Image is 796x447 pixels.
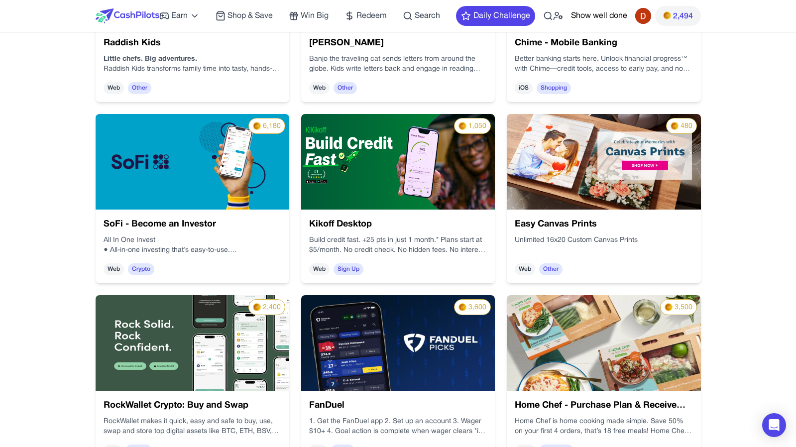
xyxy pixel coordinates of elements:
[681,121,692,131] span: 480
[263,121,281,131] span: 6,180
[289,10,329,22] a: Win Big
[309,235,487,255] p: Build credit fast. +25 pts in just 1 month.* Plans start at $5/month. No credit check. No hidden ...
[571,10,627,22] button: Show well done
[655,6,701,26] button: PMs2,494
[456,6,535,26] button: Daily Challenge
[171,10,188,22] span: Earn
[309,417,487,437] p: 1. Get the FanDuel app 2. Set up an account 3. Wager $10+ 4. Goal action is complete when wager c...
[104,218,281,231] h3: SoFi - Become an Investor
[104,245,281,255] p: ● All-in-one investing that’s easy-to-use.
[515,218,692,231] h3: Easy Canvas Prints
[104,82,124,94] span: Web
[334,263,363,275] span: Sign Up
[104,36,281,50] h3: Raddish Kids
[96,114,289,210] img: a5f7c08d-c63e-467d-91da-d95e66462576.jpg
[515,399,692,413] h3: Home Chef - Purchase Plan & Receive Order
[104,399,281,413] h3: RockWallet Crypto: Buy and Swap
[675,303,692,313] span: 3,500
[104,56,197,62] strong: Little chefs. Big adventures.
[515,417,692,437] p: Home Chef is home cooking made simple. Save 50% on your first 4 orders, that’s 18 free meals! Hom...
[507,114,700,210] img: e293ba9c-de69-4c82-992d-390811888979.webp
[159,10,200,22] a: Earn
[507,295,700,391] img: 2b7ec38d-8be5-47bc-a52f-0d595201b635.webp
[762,413,786,437] div: Open Intercom Messenger
[458,303,466,311] img: PMs
[309,54,487,74] p: Banjo the traveling cat sends letters from around the globe. Kids write letters back and engage i...
[334,82,357,94] span: Other
[671,122,679,130] img: PMs
[537,82,571,94] span: Shopping
[663,11,671,19] img: PMs
[253,303,261,311] img: PMs
[301,10,329,22] span: Win Big
[468,121,486,131] span: 1,050
[539,263,563,275] span: Other
[301,114,495,210] img: a417f78b-bc07-415c-b18c-8872af83af64.png
[515,54,692,74] p: Better banking starts here. Unlock financial progress™ with Chime—credit tools, access to early p...
[96,8,159,23] img: CashPilots Logo
[468,303,486,313] span: 3,600
[104,263,124,275] span: Web
[515,263,535,275] span: Web
[253,122,261,130] img: PMs
[104,235,281,245] p: All In One Invest
[104,64,281,74] p: Raddish Kids transforms family time into tasty, hands-on learning. Every month, your child gets a...
[458,122,466,130] img: PMs
[216,10,273,22] a: Shop & Save
[263,303,281,313] span: 2,400
[309,82,330,94] span: Web
[415,10,440,22] span: Search
[104,417,281,437] p: RockWallet makes it quick, easy and safe to buy, use, swap and store top digital assets like BTC,...
[403,10,440,22] a: Search
[356,10,387,22] span: Redeem
[128,263,154,275] span: Crypto
[309,218,487,231] h3: Kikoff Desktop
[309,36,487,50] h3: [PERSON_NAME]
[227,10,273,22] span: Shop & Save
[515,235,692,245] p: Unlimited 16x20 Custom Canvas Prints
[673,10,693,22] span: 2,494
[128,82,151,94] span: Other
[515,82,533,94] span: iOS
[309,399,487,413] h3: FanDuel
[515,36,692,50] h3: Chime - Mobile Banking
[344,10,387,22] a: Redeem
[665,303,673,311] img: PMs
[309,263,330,275] span: Web
[301,295,495,391] img: 0d08d0a3-ff30-4660-8831-7b03be0afc6b.jpg
[96,295,289,391] img: 2fa5a41b-d4c5-4748-8a65-3d4597edbe53.jpg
